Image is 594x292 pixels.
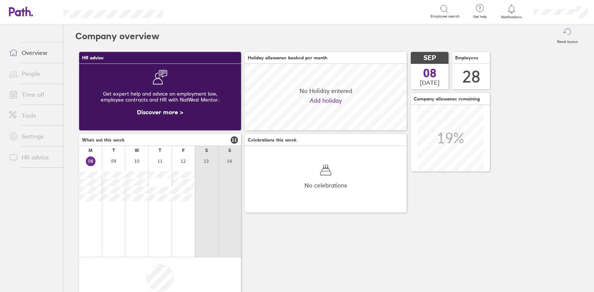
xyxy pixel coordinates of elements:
[3,66,63,81] a: People
[300,87,352,94] span: No Holiday entered
[304,182,347,189] span: No celebrations
[205,148,208,153] div: S
[310,97,342,104] a: Add holiday
[182,148,185,153] div: F
[3,108,63,123] a: Tools
[137,108,183,116] a: Discover more >
[82,137,125,143] span: Who's out this week
[183,8,202,15] div: Search
[553,24,582,48] button: Reset layout
[3,150,63,165] a: HR advice
[500,15,524,19] span: Notifications
[75,24,159,48] h2: Company overview
[85,85,235,109] div: Get expert help and advice on employment law, employee contracts and HR with NatWest Mentor.
[3,45,63,60] a: Overview
[88,148,93,153] div: M
[228,148,231,153] div: S
[455,55,478,60] span: Employees
[3,129,63,144] a: Settings
[3,87,63,102] a: Time off
[135,148,139,153] div: W
[431,14,460,19] span: Employee search
[500,4,524,19] a: Notifications
[414,96,480,102] span: Company allowance remaining
[159,148,161,153] div: T
[553,37,582,44] label: Reset layout
[468,15,492,19] span: Get help
[420,79,440,86] span: [DATE]
[82,55,104,60] span: HR advice
[231,136,238,144] span: 11
[423,67,437,79] span: 08
[112,148,115,153] div: T
[462,67,480,86] div: 28
[423,54,436,62] span: SEP
[248,55,327,60] span: Holiday allowance booked per month
[248,137,297,143] span: Celebrations this week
